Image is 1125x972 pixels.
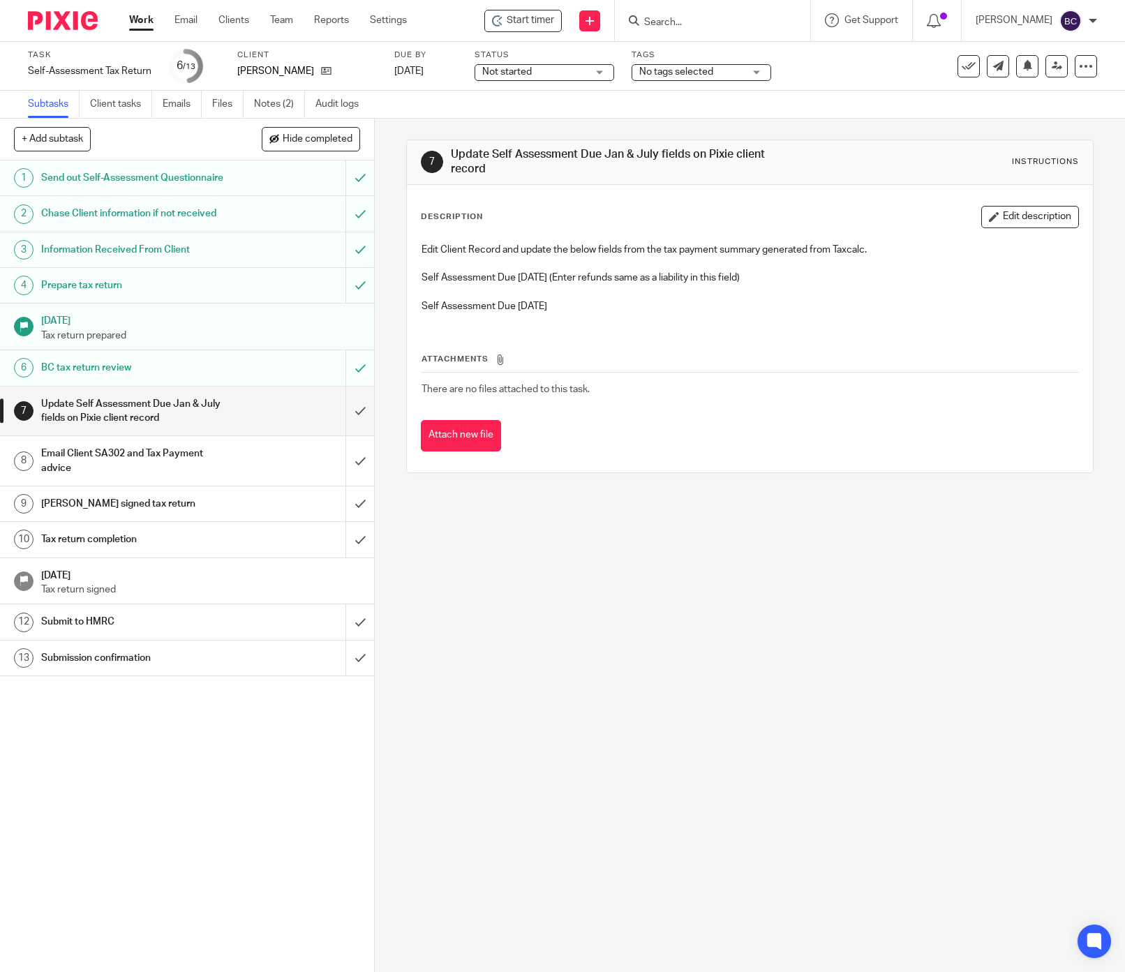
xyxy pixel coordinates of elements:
[632,50,771,61] label: Tags
[28,91,80,118] a: Subtasks
[422,355,489,363] span: Attachments
[14,240,33,260] div: 3
[41,565,361,583] h1: [DATE]
[314,13,349,27] a: Reports
[41,239,235,260] h1: Information Received From Client
[41,443,235,479] h1: Email Client SA302 and Tax Payment advice
[237,64,314,78] p: [PERSON_NAME]
[41,203,235,224] h1: Chase Client information if not received
[28,50,151,61] label: Task
[163,91,202,118] a: Emails
[254,91,305,118] a: Notes (2)
[129,13,154,27] a: Work
[976,13,1052,27] p: [PERSON_NAME]
[41,493,235,514] h1: [PERSON_NAME] signed tax return
[421,211,483,223] p: Description
[41,529,235,550] h1: Tax return completion
[177,58,195,74] div: 6
[14,613,33,632] div: 12
[14,204,33,224] div: 2
[451,147,780,177] h1: Update Self Assessment Due Jan & July fields on Pixie client record
[90,91,152,118] a: Client tasks
[41,357,235,378] h1: BC tax return review
[981,206,1079,228] button: Edit description
[270,13,293,27] a: Team
[183,63,195,70] small: /13
[370,13,407,27] a: Settings
[14,276,33,295] div: 4
[315,91,369,118] a: Audit logs
[28,64,151,78] div: Self-Assessment Tax Return
[394,66,424,76] span: [DATE]
[14,168,33,188] div: 1
[262,127,360,151] button: Hide completed
[14,494,33,514] div: 9
[643,17,768,29] input: Search
[41,583,361,597] p: Tax return signed
[484,10,562,32] div: Appukutty, Jithesh - Self-Assessment Tax Return
[283,134,352,145] span: Hide completed
[212,91,244,118] a: Files
[41,311,361,328] h1: [DATE]
[422,299,1078,313] p: Self Assessment Due [DATE]
[41,275,235,296] h1: Prepare tax return
[507,13,554,28] span: Start timer
[41,167,235,188] h1: Send out Self-Assessment Questionnaire
[174,13,198,27] a: Email
[14,401,33,421] div: 7
[41,329,361,343] p: Tax return prepared
[41,394,235,429] h1: Update Self Assessment Due Jan & July fields on Pixie client record
[1059,10,1082,32] img: svg%3E
[394,50,457,61] label: Due by
[14,127,91,151] button: + Add subtask
[422,384,590,394] span: There are no files attached to this task.
[639,67,713,77] span: No tags selected
[237,50,377,61] label: Client
[41,648,235,668] h1: Submission confirmation
[14,451,33,471] div: 8
[421,151,443,173] div: 7
[1012,156,1079,167] div: Instructions
[28,11,98,30] img: Pixie
[482,67,532,77] span: Not started
[14,358,33,377] div: 6
[14,530,33,549] div: 10
[422,271,1078,285] p: Self Assessment Due [DATE] (Enter refunds same as a liability in this field)
[41,611,235,632] h1: Submit to HMRC
[421,420,501,451] button: Attach new file
[475,50,614,61] label: Status
[14,648,33,668] div: 13
[422,243,1078,257] p: Edit Client Record and update the below fields from the tax payment summary generated from Taxcalc.
[218,13,249,27] a: Clients
[844,15,898,25] span: Get Support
